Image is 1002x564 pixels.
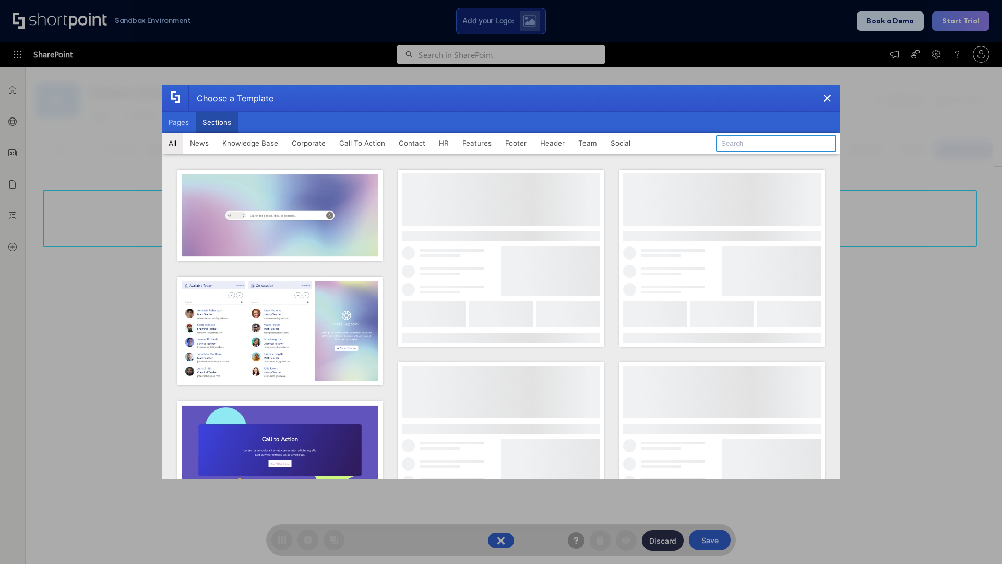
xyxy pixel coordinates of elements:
button: Header [533,133,571,154]
button: Team [571,133,604,154]
button: Sections [196,112,238,133]
button: HR [432,133,456,154]
button: Corporate [285,133,332,154]
div: template selector [162,85,840,479]
button: Features [456,133,498,154]
button: News [183,133,216,154]
div: Choose a Template [188,85,273,111]
button: Call To Action [332,133,392,154]
button: All [162,133,183,154]
iframe: Chat Widget [950,514,1002,564]
button: Knowledge Base [216,133,285,154]
button: Contact [392,133,432,154]
button: Pages [162,112,196,133]
input: Search [716,135,836,152]
button: Social [604,133,637,154]
button: Footer [498,133,533,154]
